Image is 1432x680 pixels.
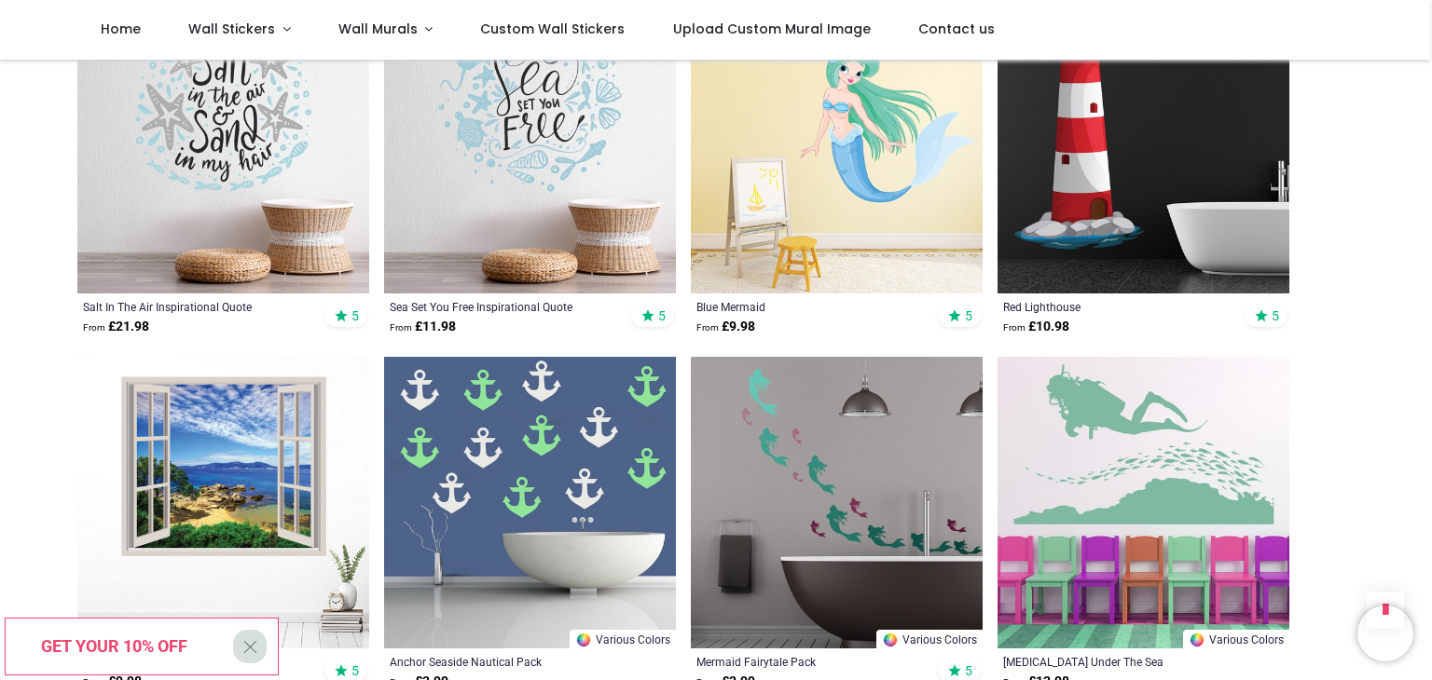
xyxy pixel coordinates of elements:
span: 5 [351,662,359,679]
a: Red Lighthouse [1003,299,1228,314]
a: Sea Set You Free Inspirational Quote [390,299,614,314]
iframe: Brevo live chat [1357,605,1413,661]
span: Custom Wall Stickers [480,20,625,38]
span: From [83,322,105,333]
strong: £ 11.98 [390,318,456,336]
img: Sea Set You Free Inspirational Quote Wall Sticker [384,2,676,293]
strong: £ 10.98 [1003,318,1069,336]
a: Various Colors [1183,630,1289,648]
img: Mermaid Fairytale Wall Sticker Pack [691,357,983,648]
a: Various Colors [876,630,983,648]
strong: £ 21.98 [83,318,149,336]
span: 5 [351,307,359,324]
span: Upload Custom Mural Image [673,20,871,38]
img: Blue Mermaid Wall Sticker [691,2,983,293]
img: Color Wheel [1189,632,1205,648]
strong: £ 9.98 [696,318,755,336]
img: Anchor Seaside Nautical Wall Sticker Pack [384,357,676,648]
span: 5 [965,307,972,324]
img: Red Lighthouse Wall Sticker Wall Sticker [998,2,1289,293]
span: Wall Stickers [188,20,275,38]
span: From [696,322,719,333]
span: Home [101,20,141,38]
img: Scuba Diving Under The Sea Wall Sticker [998,357,1289,648]
img: Color Wheel [882,632,899,648]
a: Mermaid Fairytale Pack [696,654,921,669]
span: From [1003,322,1026,333]
span: 5 [965,662,972,679]
a: Anchor Seaside Nautical Pack [390,654,614,669]
span: Wall Murals [338,20,418,38]
img: Salt In The Air Inspirational Quote Wall Sticker [77,2,369,293]
span: 5 [1272,307,1279,324]
a: Blue Mermaid [696,299,921,314]
a: [MEDICAL_DATA] Under The Sea [1003,654,1228,669]
span: 5 [658,307,666,324]
img: Color Wheel [575,632,592,648]
a: Salt In The Air Inspirational Quote [83,299,308,314]
span: From [390,322,412,333]
span: Contact us [918,20,995,38]
img: Beach View 3D Window Wall Sticker [77,357,369,648]
a: Various Colors [570,630,676,648]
